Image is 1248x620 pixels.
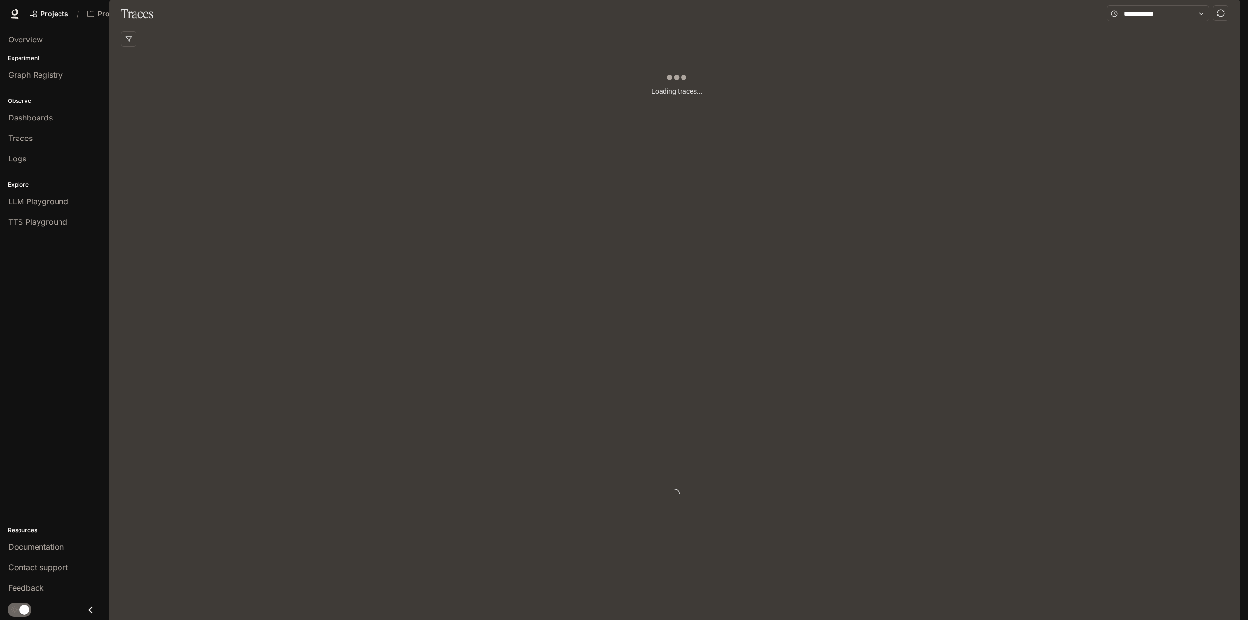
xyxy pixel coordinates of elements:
[83,4,168,23] button: Open workspace menu
[73,9,83,19] div: /
[651,86,702,97] article: Loading traces...
[25,4,73,23] a: Go to projects
[670,489,680,499] span: loading
[121,4,153,23] h1: Traces
[1217,9,1225,17] span: sync
[40,10,68,18] span: Projects
[98,10,153,18] p: Project [PERSON_NAME]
